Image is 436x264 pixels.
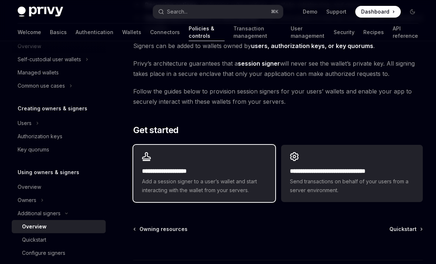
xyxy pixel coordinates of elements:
a: Authorization keys [12,130,106,143]
strong: session signer [238,60,280,67]
h5: Using owners & signers [18,168,79,177]
a: API reference [393,23,418,41]
a: Welcome [18,23,41,41]
a: Managed wallets [12,66,106,79]
span: Dashboard [361,8,389,15]
a: Overview [12,180,106,194]
span: Follow the guides below to provision session signers for your users’ wallets and enable your app ... [133,86,423,107]
span: Quickstart [389,225,417,233]
div: Overview [18,183,41,191]
a: User management [291,23,325,41]
div: Users [18,119,32,128]
h5: Creating owners & signers [18,104,87,113]
a: Owning resources [134,225,188,233]
a: Authentication [76,23,113,41]
div: Common use cases [18,81,65,90]
div: Configure signers [22,249,65,257]
a: Configure signers [12,246,106,260]
button: Toggle dark mode [407,6,418,18]
div: Search... [167,7,188,16]
div: Managed wallets [18,68,59,77]
div: Quickstart [22,235,46,244]
img: dark logo [18,7,63,17]
a: Support [326,8,346,15]
div: Key quorums [18,145,49,154]
span: Owning resources [139,225,188,233]
span: Privy’s architecture guarantees that a will never see the wallet’s private key. All signing takes... [133,58,423,79]
a: **** **** **** *****Add a session signer to a user’s wallet and start interacting with the wallet... [133,145,275,202]
div: Authorization keys [18,132,62,141]
a: Basics [50,23,67,41]
span: Get started [133,124,178,136]
a: users, authorization keys, or key quorums [251,42,373,50]
div: Additional signers [18,209,61,218]
a: Key quorums [12,143,106,156]
a: Quickstart [12,233,106,246]
a: Quickstart [389,225,422,233]
span: Send transactions on behalf of your users from a server environment. [290,177,414,195]
div: Owners [18,196,36,205]
a: Security [334,23,355,41]
div: Overview [22,222,47,231]
a: Connectors [150,23,180,41]
a: Recipes [363,23,384,41]
span: ⌘ K [271,9,279,15]
div: Self-custodial user wallets [18,55,81,64]
button: Search...⌘K [153,5,283,18]
span: Signers can be added to wallets owned by . [133,41,423,51]
span: Add a session signer to a user’s wallet and start interacting with the wallet from your servers. [142,177,266,195]
a: Transaction management [233,23,282,41]
a: Dashboard [355,6,401,18]
a: Overview [12,220,106,233]
a: Demo [303,8,317,15]
a: Policies & controls [189,23,225,41]
a: Wallets [122,23,141,41]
